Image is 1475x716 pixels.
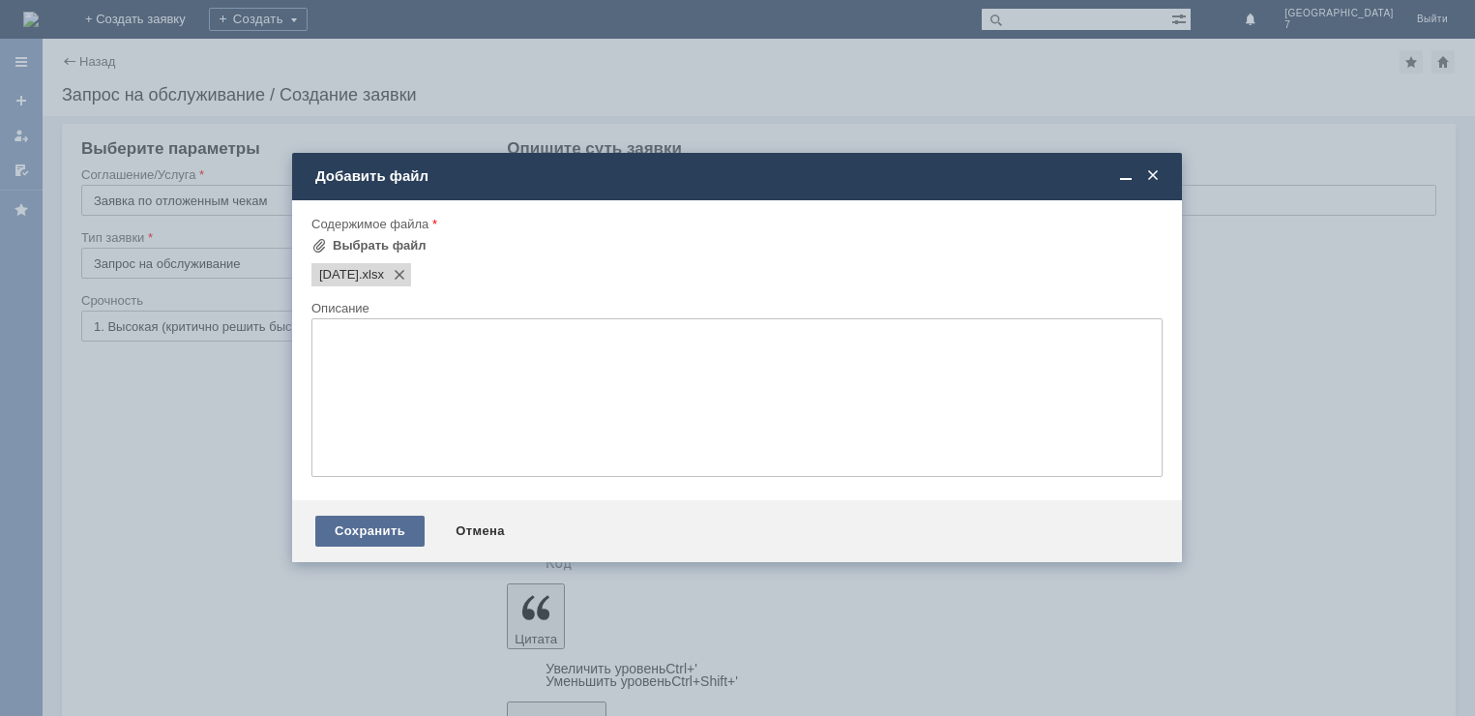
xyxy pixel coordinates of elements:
span: Свернуть (Ctrl + M) [1116,167,1136,185]
div: Добавить файл [315,167,1163,185]
span: 06.09.2025.xlsx [319,267,359,283]
div: Описание [311,302,1159,314]
div: Выбрать файл [333,238,427,254]
span: 06.09.2025.xlsx [359,267,384,283]
span: Закрыть [1143,167,1163,185]
div: Содержимое файла [311,218,1159,230]
div: прошу вас удалить все отложенные чеки за [DATE] [8,8,282,39]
